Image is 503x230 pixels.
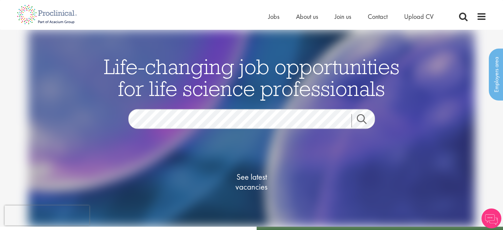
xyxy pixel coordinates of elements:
[482,208,501,228] img: Chatbot
[5,206,89,225] iframe: reCAPTCHA
[352,114,380,127] a: Job search submit button
[268,12,279,21] a: Jobs
[335,12,351,21] a: Join us
[104,53,399,102] span: Life-changing job opportunities for life science professionals
[219,172,285,192] span: See latest vacancies
[28,30,475,227] img: candidate home
[296,12,318,21] a: About us
[219,146,285,218] a: See latestvacancies
[404,12,434,21] a: Upload CV
[368,12,388,21] a: Contact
